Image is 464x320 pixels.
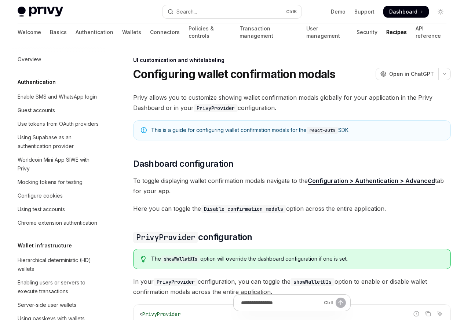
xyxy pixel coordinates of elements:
[18,218,97,227] div: Chrome extension authentication
[12,189,106,202] a: Configure cookies
[241,295,321,311] input: Ask a question...
[336,298,346,308] button: Send message
[76,23,113,41] a: Authentication
[12,254,106,276] a: Hierarchical deterministic (HD) wallets
[12,203,106,216] a: Using test accounts
[389,8,417,15] span: Dashboard
[12,104,106,117] a: Guest accounts
[18,78,56,87] h5: Authentication
[150,23,180,41] a: Connectors
[133,67,336,81] h1: Configuring wallet confirmation modals
[12,216,106,229] a: Chrome extension authentication
[18,55,41,64] div: Overview
[18,205,65,214] div: Using test accounts
[151,255,443,263] div: The option will override the dashboard configuration if one is set.
[141,256,146,262] svg: Tip
[133,276,451,297] span: In your configuration, you can toggle the option to enable or disable wallet confirmation modals ...
[18,133,101,151] div: Using Supabase as an authentication provider
[354,8,375,15] a: Support
[176,7,197,16] div: Search...
[12,53,106,66] a: Overview
[308,177,435,185] a: Configuration > Authentication > Advanced
[306,23,348,41] a: User management
[133,56,451,64] div: UI customization and whitelabeling
[240,23,298,41] a: Transaction management
[416,23,446,41] a: API reference
[201,205,286,213] code: Disable confirmation modals
[12,131,106,153] a: Using Supabase as an authentication provider
[331,8,346,15] a: Demo
[386,23,407,41] a: Recipes
[12,90,106,103] a: Enable SMS and WhatsApp login
[18,191,63,200] div: Configure cookies
[383,6,429,18] a: Dashboard
[18,92,97,101] div: Enable SMS and WhatsApp login
[18,256,101,273] div: Hierarchical deterministic (HD) wallets
[133,203,451,214] span: Here you can toggle the option across the entire application.
[189,23,231,41] a: Policies & controls
[18,155,101,173] div: Worldcoin Mini App SIWE with Privy
[18,178,83,187] div: Mocking tokens for testing
[376,68,438,80] button: Open in ChatGPT
[50,23,67,41] a: Basics
[18,23,41,41] a: Welcome
[161,255,200,263] code: showWalletUIs
[133,232,198,243] code: PrivyProvider
[389,70,434,78] span: Open in ChatGPT
[286,9,297,15] span: Ctrl K
[307,127,338,134] code: react-auth
[18,301,76,309] div: Server-side user wallets
[435,6,446,18] button: Toggle dark mode
[18,241,72,250] h5: Wallet infrastructure
[133,92,451,113] span: Privy allows you to customize showing wallet confirmation modals globally for your application in...
[151,126,443,134] div: This is a guide for configuring wallet confirmation modals for the SDK.
[122,23,141,41] a: Wallets
[12,117,106,130] a: Use tokens from OAuth providers
[12,298,106,312] a: Server-side user wallets
[18,7,63,17] img: light logo
[357,23,377,41] a: Security
[18,106,55,115] div: Guest accounts
[194,104,238,112] code: PrivyProvider
[12,176,106,189] a: Mocking tokens for testing
[18,119,99,128] div: Use tokens from OAuth providers
[133,158,233,170] span: Dashboard configuration
[141,127,147,133] svg: Note
[133,176,451,196] span: To toggle displaying wallet confirmation modals navigate to the tab for your app.
[12,276,106,298] a: Enabling users or servers to execute transactions
[133,231,252,243] span: configuration
[291,278,335,286] code: showWalletUIs
[162,5,302,18] button: Open search
[12,153,106,175] a: Worldcoin Mini App SIWE with Privy
[18,278,101,296] div: Enabling users or servers to execute transactions
[154,278,198,286] code: PrivyProvider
